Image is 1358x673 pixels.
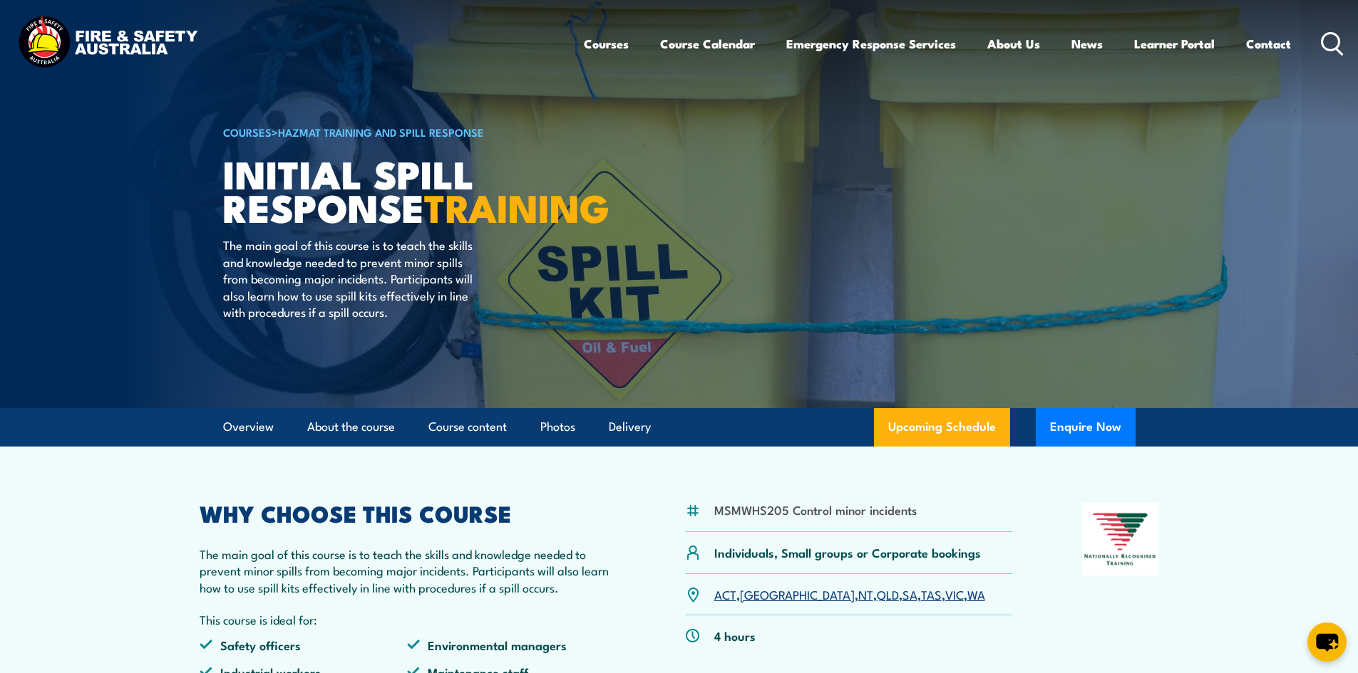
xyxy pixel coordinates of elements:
[223,157,575,223] h1: Initial Spill Response
[200,637,408,653] li: Safety officers
[1246,25,1291,63] a: Contact
[540,408,575,446] a: Photos
[424,177,609,236] strong: TRAINING
[921,585,942,602] a: TAS
[307,408,395,446] a: About the course
[223,124,272,140] a: COURSES
[278,124,484,140] a: HAZMAT Training and Spill Response
[428,408,507,446] a: Course content
[877,585,899,602] a: QLD
[1082,503,1159,575] img: Nationally Recognised Training logo.
[1071,25,1103,63] a: News
[1134,25,1215,63] a: Learner Portal
[407,637,615,653] li: Environmental managers
[660,25,755,63] a: Course Calendar
[1036,408,1136,447] button: Enquire Now
[987,25,1040,63] a: About Us
[1307,622,1347,662] button: chat-button
[740,585,855,602] a: [GEOGRAPHIC_DATA]
[714,585,736,602] a: ACT
[967,585,985,602] a: WA
[584,25,629,63] a: Courses
[945,585,964,602] a: VIC
[874,408,1010,447] a: Upcoming Schedule
[714,501,917,518] li: MSMWHS205 Control minor incidents
[223,236,483,320] p: The main goal of this course is to teach the skills and knowledge needed to prevent minor spills ...
[714,586,985,602] p: , , , , , , ,
[223,408,274,446] a: Overview
[714,627,756,644] p: 4 hours
[858,585,873,602] a: NT
[786,25,956,63] a: Emergency Response Services
[200,546,616,595] p: The main goal of this course is to teach the skills and knowledge needed to prevent minor spills ...
[902,585,917,602] a: SA
[609,408,651,446] a: Delivery
[200,611,616,627] p: This course is ideal for:
[200,503,616,523] h2: WHY CHOOSE THIS COURSE
[714,544,981,560] p: Individuals, Small groups or Corporate bookings
[223,123,575,140] h6: >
